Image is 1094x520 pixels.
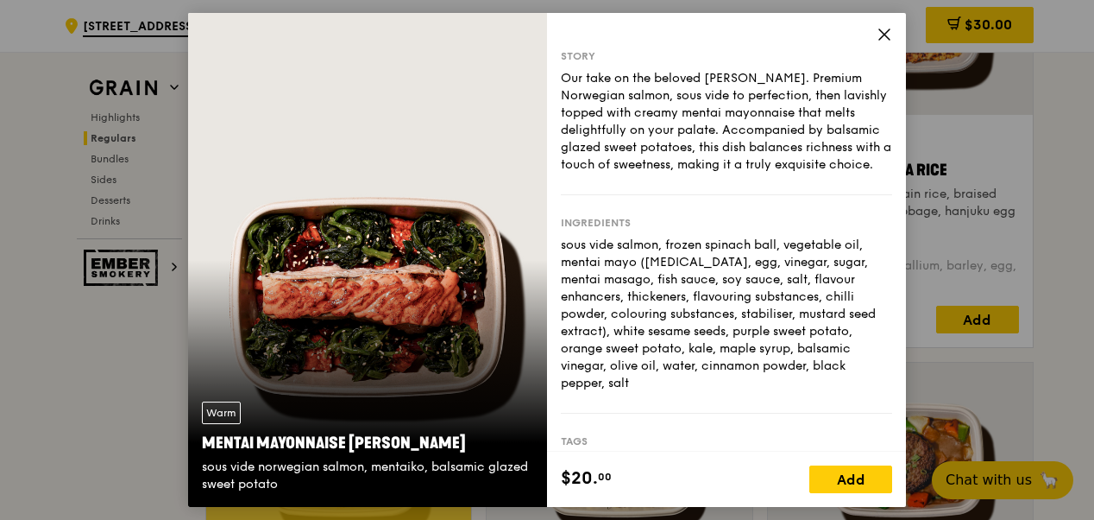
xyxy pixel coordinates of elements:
[598,470,612,484] span: 00
[561,466,598,491] span: $20.
[561,434,892,448] div: Tags
[561,49,892,63] div: Story
[202,431,533,455] div: Mentai Mayonnaise [PERSON_NAME]
[561,237,892,392] div: sous vide salmon, frozen spinach ball, vegetable oil, mentai mayo ([MEDICAL_DATA], egg, vinegar, ...
[561,216,892,230] div: Ingredients
[809,466,892,493] div: Add
[561,70,892,174] div: Our take on the beloved [PERSON_NAME]. Premium Norwegian salmon, sous vide to perfection, then la...
[202,402,241,424] div: Warm
[202,459,533,493] div: sous vide norwegian salmon, mentaiko, balsamic glazed sweet potato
